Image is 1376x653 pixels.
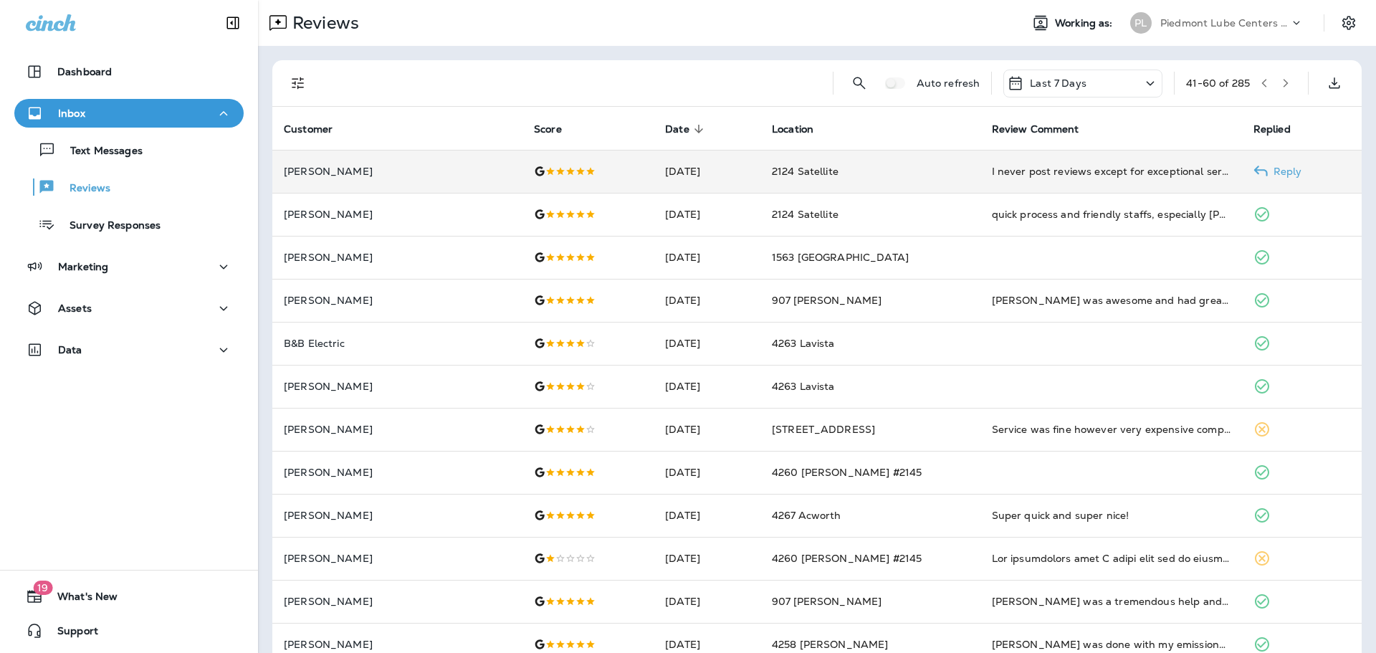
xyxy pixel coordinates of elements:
p: Survey Responses [55,219,161,233]
button: Dashboard [14,57,244,86]
span: Customer [284,123,351,135]
td: [DATE] [654,193,760,236]
span: Support [43,625,98,642]
span: 4260 [PERSON_NAME] #2145 [772,466,922,479]
button: Search Reviews [845,69,874,97]
p: [PERSON_NAME] [284,553,511,564]
p: Data [58,344,82,356]
p: Piedmont Lube Centers LLC [1160,17,1289,29]
p: [PERSON_NAME] [284,424,511,435]
button: Settings [1336,10,1362,36]
span: Location [772,123,813,135]
div: Jiffy was done with my emissions in a literal jiffy lol! Space is clean, comfortable and has chai... [992,637,1231,652]
div: 41 - 60 of 285 [1186,77,1250,89]
p: [PERSON_NAME] [284,209,511,220]
div: Super quick and super nice! [992,508,1231,523]
span: Score [534,123,580,135]
span: 2124 Satellite [772,208,838,221]
td: [DATE] [654,236,760,279]
p: [PERSON_NAME] [284,510,511,521]
p: Inbox [58,108,85,119]
p: Text Messages [56,145,143,158]
span: 4260 [PERSON_NAME] #2145 [772,552,922,565]
span: What's New [43,591,118,608]
button: Survey Responses [14,209,244,239]
div: Pablo was awesome and had great attention to detail. [992,293,1231,308]
p: [PERSON_NAME] [284,252,511,263]
div: PL [1130,12,1152,34]
button: Inbox [14,99,244,128]
p: [PERSON_NAME] [284,295,511,306]
p: Dashboard [57,66,112,77]
div: Pablo was a tremendous help and checked out all of details on my car [992,594,1231,609]
td: [DATE] [654,150,760,193]
p: Reviews [55,182,110,196]
span: 907 [PERSON_NAME] [772,294,881,307]
span: Date [665,123,689,135]
button: Filters [284,69,312,97]
span: Customer [284,123,333,135]
p: [PERSON_NAME] [284,596,511,607]
button: Data [14,335,244,364]
span: 4263 Lavista [772,380,835,393]
p: Reply [1268,166,1302,177]
p: Reviews [287,12,359,34]
span: Replied [1253,123,1291,135]
span: 4263 Lavista [772,337,835,350]
div: Its unfortunate that I write this but im beyond irritated. I brought my car to get an oil change ... [992,551,1231,566]
button: Marketing [14,252,244,281]
button: Collapse Sidebar [213,9,253,37]
span: 2124 Satellite [772,165,838,178]
div: Service was fine however very expensive compared to the same service at competitors like Grease M... [992,422,1231,437]
span: Score [534,123,562,135]
p: Auto refresh [917,77,980,89]
p: [PERSON_NAME] [284,467,511,478]
span: Review Comment [992,123,1079,135]
span: 19 [33,581,52,595]
td: [DATE] [654,494,760,537]
span: Replied [1253,123,1309,135]
span: 1563 [GEOGRAPHIC_DATA] [772,251,909,264]
span: Date [665,123,708,135]
button: Text Messages [14,135,244,165]
button: 19What's New [14,582,244,611]
span: 907 [PERSON_NAME] [772,595,881,608]
button: Support [14,616,244,645]
p: [PERSON_NAME] [284,166,511,177]
p: Last 7 Days [1030,77,1086,89]
p: [PERSON_NAME] [284,639,511,650]
span: Review Comment [992,123,1098,135]
span: 4267 Acworth [772,509,841,522]
td: [DATE] [654,322,760,365]
td: [DATE] [654,580,760,623]
p: B&B Electric [284,338,511,349]
button: Reviews [14,172,244,202]
td: [DATE] [654,365,760,408]
td: [DATE] [654,537,760,580]
span: Location [772,123,832,135]
div: I never post reviews except for exceptional service and my oil change today qualifies. Hate havin... [992,164,1231,178]
div: quick process and friendly staffs, especially Trayvaughn, Donnavin, also the assistant general ma... [992,207,1231,221]
button: Assets [14,294,244,323]
td: [DATE] [654,451,760,494]
p: [PERSON_NAME] [284,381,511,392]
p: Marketing [58,261,108,272]
td: [DATE] [654,279,760,322]
p: Assets [58,302,92,314]
span: Working as: [1055,17,1116,29]
span: 4258 [PERSON_NAME] [772,638,889,651]
button: Export as CSV [1320,69,1349,97]
span: [STREET_ADDRESS] [772,423,875,436]
td: [DATE] [654,408,760,451]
